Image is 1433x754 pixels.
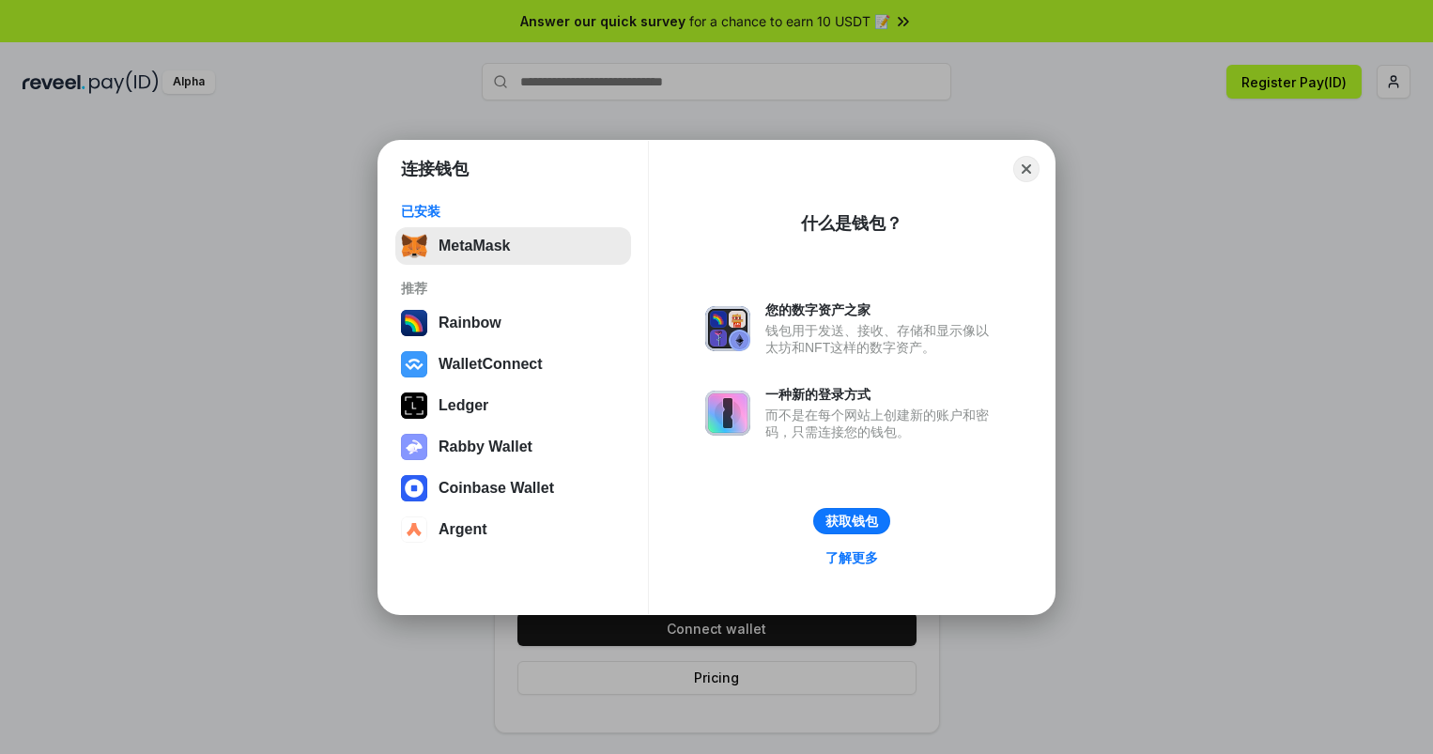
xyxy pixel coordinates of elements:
button: 获取钱包 [813,508,890,534]
button: Coinbase Wallet [395,469,631,507]
img: svg+xml,%3Csvg%20width%3D%2228%22%20height%3D%2228%22%20viewBox%3D%220%200%2028%2028%22%20fill%3D... [401,351,427,377]
img: svg+xml,%3Csvg%20fill%3D%22none%22%20height%3D%2233%22%20viewBox%3D%220%200%2035%2033%22%20width%... [401,233,427,259]
div: 而不是在每个网站上创建新的账户和密码，只需连接您的钱包。 [765,407,998,440]
div: Rabby Wallet [439,439,532,455]
h1: 连接钱包 [401,158,469,180]
img: svg+xml,%3Csvg%20xmlns%3D%22http%3A%2F%2Fwww.w3.org%2F2000%2Fsvg%22%20fill%3D%22none%22%20viewBox... [705,391,750,436]
div: 您的数字资产之家 [765,301,998,318]
div: Coinbase Wallet [439,480,554,497]
div: Argent [439,521,487,538]
a: 了解更多 [814,546,889,570]
img: svg+xml,%3Csvg%20xmlns%3D%22http%3A%2F%2Fwww.w3.org%2F2000%2Fsvg%22%20fill%3D%22none%22%20viewBox... [401,434,427,460]
button: Rainbow [395,304,631,342]
button: Rabby Wallet [395,428,631,466]
button: WalletConnect [395,346,631,383]
div: 已安装 [401,203,625,220]
div: Ledger [439,397,488,414]
div: MetaMask [439,238,510,254]
div: 获取钱包 [825,513,878,530]
img: svg+xml,%3Csvg%20width%3D%2228%22%20height%3D%2228%22%20viewBox%3D%220%200%2028%2028%22%20fill%3D... [401,516,427,543]
div: Rainbow [439,315,501,331]
button: MetaMask [395,227,631,265]
img: svg+xml,%3Csvg%20width%3D%2228%22%20height%3D%2228%22%20viewBox%3D%220%200%2028%2028%22%20fill%3D... [401,475,427,501]
div: 钱包用于发送、接收、存储和显示像以太坊和NFT这样的数字资产。 [765,322,998,356]
div: 推荐 [401,280,625,297]
button: Ledger [395,387,631,424]
div: 什么是钱包？ [801,212,902,235]
div: 了解更多 [825,549,878,566]
img: svg+xml,%3Csvg%20xmlns%3D%22http%3A%2F%2Fwww.w3.org%2F2000%2Fsvg%22%20width%3D%2228%22%20height%3... [401,392,427,419]
img: svg+xml,%3Csvg%20xmlns%3D%22http%3A%2F%2Fwww.w3.org%2F2000%2Fsvg%22%20fill%3D%22none%22%20viewBox... [705,306,750,351]
button: Argent [395,511,631,548]
img: svg+xml,%3Csvg%20width%3D%22120%22%20height%3D%22120%22%20viewBox%3D%220%200%20120%20120%22%20fil... [401,310,427,336]
button: Close [1013,156,1040,182]
div: 一种新的登录方式 [765,386,998,403]
div: WalletConnect [439,356,543,373]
